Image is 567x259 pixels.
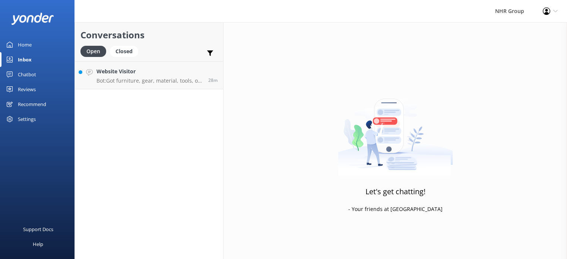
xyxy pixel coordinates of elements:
div: Help [33,237,43,252]
a: Website VisitorBot:Got furniture, gear, material, tools, or freight to move? Take our quiz to fin... [75,61,223,89]
span: Oct 02 2025 09:28am (UTC +13:00) Pacific/Auckland [208,77,218,83]
img: artwork of a man stealing a conversation from at giant smartphone [338,83,453,176]
div: Reviews [18,82,36,97]
div: Open [80,46,106,57]
p: Bot: Got furniture, gear, material, tools, or freight to move? Take our quiz to find the best veh... [96,77,203,84]
img: yonder-white-logo.png [11,13,54,25]
div: Support Docs [23,222,53,237]
a: Closed [110,47,142,55]
div: Closed [110,46,138,57]
p: - Your friends at [GEOGRAPHIC_DATA] [348,205,443,213]
div: Settings [18,112,36,127]
div: Chatbot [18,67,36,82]
h3: Let's get chatting! [365,186,425,198]
a: Open [80,47,110,55]
h4: Website Visitor [96,67,203,76]
div: Inbox [18,52,32,67]
div: Home [18,37,32,52]
h2: Conversations [80,28,218,42]
div: Recommend [18,97,46,112]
